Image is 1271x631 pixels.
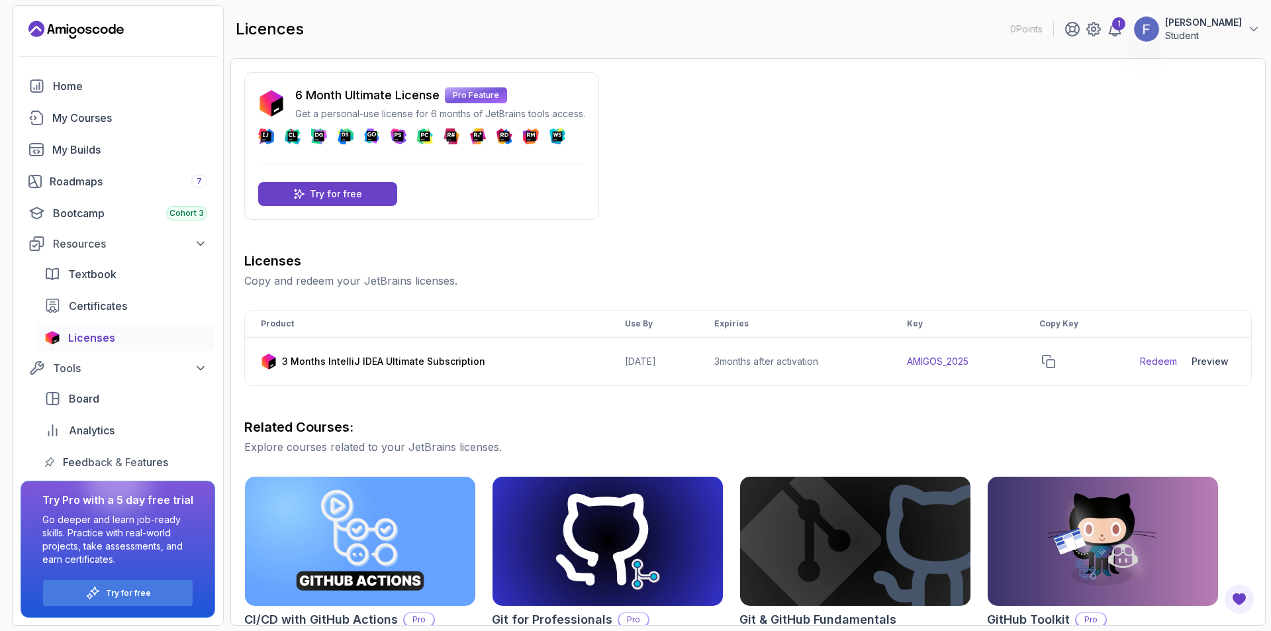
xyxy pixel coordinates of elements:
[619,613,648,626] p: Pro
[53,78,207,94] div: Home
[1165,29,1242,42] p: Student
[1039,352,1058,371] button: copy-button
[1140,355,1177,368] a: Redeem
[236,19,304,40] h2: licences
[21,232,215,256] button: Resources
[69,391,99,407] span: Board
[1223,583,1255,615] button: Open Feedback Button
[69,422,115,438] span: Analytics
[21,105,215,131] a: courses
[53,236,207,252] div: Resources
[244,610,398,629] h2: CI/CD with GitHub Actions
[69,298,127,314] span: Certificates
[36,293,215,319] a: certificates
[261,354,277,369] img: jetbrains icon
[404,613,434,626] p: Pro
[106,588,151,599] a: Try for free
[42,513,193,566] p: Go deeper and learn job-ready skills. Practice with real-world projects, take assessments, and ea...
[1112,17,1125,30] div: 1
[169,208,204,218] span: Cohort 3
[36,261,215,287] a: textbook
[244,418,1252,436] h3: Related Courses:
[245,477,475,606] img: CI/CD with GitHub Actions card
[493,477,723,606] img: Git for Professionals card
[68,266,117,282] span: Textbook
[1023,311,1124,338] th: Copy Key
[1165,16,1242,29] p: [PERSON_NAME]
[891,311,1023,338] th: Key
[1010,23,1043,36] p: 0 Points
[295,107,585,121] p: Get a personal-use license for 6 months of JetBrains tools access.
[1076,613,1106,626] p: Pro
[52,110,207,126] div: My Courses
[891,338,1023,386] td: AMIGOS_2025
[295,86,440,105] p: 6 Month Ultimate License
[258,182,397,206] a: Try for free
[258,90,285,117] img: jetbrains icon
[36,324,215,351] a: licenses
[36,417,215,444] a: analytics
[245,311,609,338] th: Product
[1134,17,1159,42] img: user profile image
[1192,355,1229,368] div: Preview
[52,142,207,158] div: My Builds
[63,454,168,470] span: Feedback & Features
[44,331,60,344] img: jetbrains icon
[1185,348,1235,375] button: Preview
[21,73,215,99] a: home
[21,356,215,380] button: Tools
[609,338,698,386] td: [DATE]
[1133,16,1260,42] button: user profile image[PERSON_NAME]Student
[21,136,215,163] a: builds
[492,610,612,629] h2: Git for Professionals
[36,385,215,412] a: board
[739,610,896,629] h2: Git & GitHub Fundamentals
[197,176,202,187] span: 7
[282,355,485,368] p: 3 Months IntelliJ IDEA Ultimate Subscription
[36,449,215,475] a: feedback
[740,477,970,606] img: Git & GitHub Fundamentals card
[987,610,1070,629] h2: GitHub Toolkit
[68,330,115,346] span: Licenses
[53,360,207,376] div: Tools
[244,273,1252,289] p: Copy and redeem your JetBrains licenses.
[698,311,891,338] th: Expiries
[698,338,891,386] td: 3 months after activation
[28,19,124,40] a: Landing page
[310,187,362,201] p: Try for free
[42,579,193,607] button: Try for free
[21,200,215,226] a: bootcamp
[21,168,215,195] a: roadmaps
[988,477,1218,606] img: GitHub Toolkit card
[609,311,698,338] th: Use By
[244,252,1252,270] h3: Licenses
[244,439,1252,455] p: Explore courses related to your JetBrains licenses.
[53,205,207,221] div: Bootcamp
[445,87,507,103] p: Pro Feature
[1107,21,1123,37] a: 1
[50,173,207,189] div: Roadmaps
